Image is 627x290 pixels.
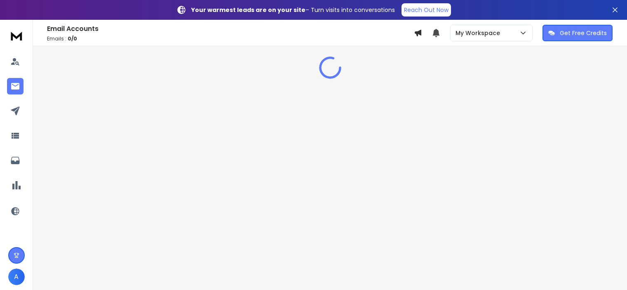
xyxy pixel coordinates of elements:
[47,24,414,34] h1: Email Accounts
[47,35,414,42] p: Emails :
[560,29,607,37] p: Get Free Credits
[8,269,25,285] button: A
[402,3,451,17] a: Reach Out Now
[191,6,305,14] strong: Your warmest leads are on your site
[542,25,613,41] button: Get Free Credits
[404,6,449,14] p: Reach Out Now
[8,28,25,43] img: logo
[68,35,77,42] span: 0 / 0
[456,29,503,37] p: My Workspace
[191,6,395,14] p: – Turn visits into conversations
